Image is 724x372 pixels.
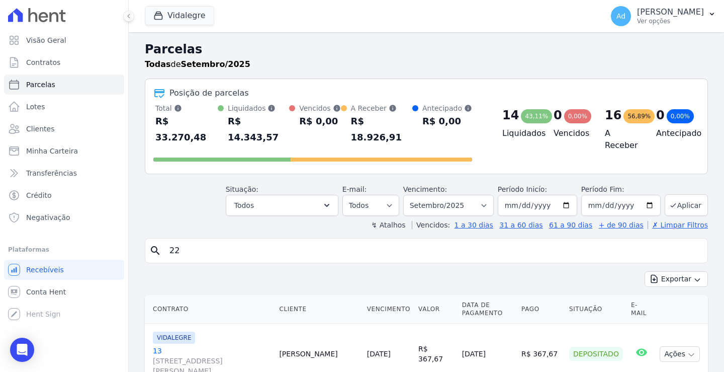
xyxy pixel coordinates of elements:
span: Parcelas [26,80,55,90]
button: Ações [660,346,700,362]
th: Cliente [275,295,363,324]
h4: Liquidados [502,127,537,139]
strong: Todas [145,59,171,69]
a: Negativação [4,207,124,228]
th: Situação [565,295,627,324]
th: Data de Pagamento [458,295,517,324]
label: Vencimento: [403,185,447,193]
a: ✗ Limpar Filtros [648,221,708,229]
strong: Setembro/2025 [181,59,250,69]
button: Exportar [645,271,708,287]
div: 14 [502,107,519,123]
span: Crédito [26,190,52,200]
a: 61 a 90 dias [549,221,592,229]
div: R$ 18.926,91 [351,113,412,145]
a: Parcelas [4,75,124,95]
a: Lotes [4,97,124,117]
th: Contrato [145,295,275,324]
div: R$ 14.343,57 [228,113,289,145]
label: Período Fim: [581,184,661,195]
a: 1 a 30 dias [455,221,493,229]
p: [PERSON_NAME] [637,7,704,17]
div: R$ 0,00 [299,113,340,129]
span: Visão Geral [26,35,66,45]
th: E-mail [627,295,656,324]
span: Transferências [26,168,77,178]
a: Crédito [4,185,124,205]
label: Vencidos: [412,221,450,229]
a: Contratos [4,52,124,72]
div: 0 [656,107,665,123]
th: Pago [517,295,565,324]
span: Todos [234,199,254,211]
span: Negativação [26,212,70,222]
th: Vencimento [363,295,414,324]
p: de [145,58,250,70]
label: ↯ Atalhos [371,221,405,229]
div: Open Intercom Messenger [10,338,34,362]
h2: Parcelas [145,40,708,58]
h4: A Receber [605,127,640,152]
div: Posição de parcelas [169,87,249,99]
a: Conta Hent [4,282,124,302]
div: Vencidos [299,103,340,113]
span: VIDALEGRE [153,332,195,344]
div: 0 [554,107,562,123]
label: Situação: [226,185,258,193]
a: Recebíveis [4,260,124,280]
label: E-mail: [342,185,367,193]
button: Todos [226,195,338,216]
h4: Vencidos [554,127,589,139]
button: Ad [PERSON_NAME] Ver opções [603,2,724,30]
div: R$ 33.270,48 [155,113,218,145]
div: 0,00% [667,109,694,123]
div: Depositado [569,347,623,361]
span: Recebíveis [26,265,64,275]
span: Conta Hent [26,287,66,297]
span: Contratos [26,57,60,67]
a: Visão Geral [4,30,124,50]
span: Ad [616,13,625,20]
div: Total [155,103,218,113]
div: R$ 0,00 [422,113,472,129]
input: Buscar por nome do lote ou do cliente [163,241,703,261]
div: 56,89% [623,109,655,123]
span: Lotes [26,102,45,112]
a: Clientes [4,119,124,139]
a: [DATE] [367,350,391,358]
div: Liquidados [228,103,289,113]
div: 16 [605,107,621,123]
a: Transferências [4,163,124,183]
div: Plataformas [8,244,120,256]
div: 43,11% [521,109,552,123]
label: Período Inicío: [498,185,547,193]
p: Ver opções [637,17,704,25]
h4: Antecipado [656,127,691,139]
div: 0,00% [564,109,591,123]
a: Minha Carteira [4,141,124,161]
button: Aplicar [665,194,708,216]
a: 31 a 60 dias [499,221,542,229]
div: A Receber [351,103,412,113]
span: Clientes [26,124,54,134]
span: Minha Carteira [26,146,78,156]
button: Vidalegre [145,6,214,25]
div: Antecipado [422,103,472,113]
th: Valor [414,295,458,324]
a: + de 90 dias [599,221,644,229]
i: search [149,245,161,257]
